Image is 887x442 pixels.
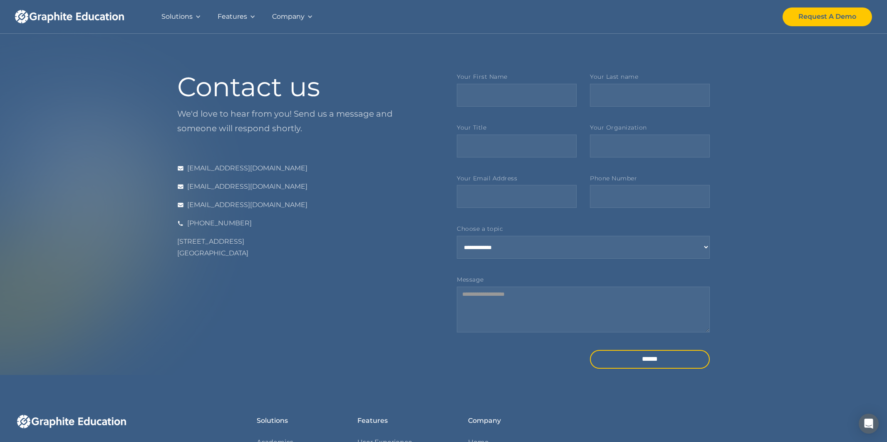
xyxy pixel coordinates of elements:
[257,415,288,427] div: Solutions
[590,124,710,131] label: Your Organization
[177,217,430,229] a: [PHONE_NUMBER]
[859,414,879,434] div: Open Intercom Messenger
[457,276,710,283] label: Message
[177,199,430,211] a: [EMAIL_ADDRESS][DOMAIN_NAME]
[177,181,430,192] a: [EMAIL_ADDRESS][DOMAIN_NAME]
[457,175,577,182] label: Your Email Address
[590,175,710,182] label: Phone Number
[457,124,577,131] label: Your Title
[468,415,501,427] div: Company
[177,73,430,100] h1: Contact us
[457,225,710,232] label: Choose a topic
[457,73,710,369] form: Contact Form
[187,217,252,229] div: [PHONE_NUMBER]
[161,11,193,22] div: Solutions
[457,73,577,80] label: Your First Name
[798,11,856,22] div: Request A Demo
[187,199,307,211] div: [EMAIL_ADDRESS][DOMAIN_NAME]
[783,7,872,26] a: Request A Demo
[177,236,430,259] div: [STREET_ADDRESS] [GEOGRAPHIC_DATA]
[218,11,247,22] div: Features
[187,181,307,192] div: [EMAIL_ADDRESS][DOMAIN_NAME]
[177,162,430,174] a: [EMAIL_ADDRESS][DOMAIN_NAME]
[357,415,388,427] div: Features
[177,107,430,136] p: We'd love to hear from you! Send us a message and someone will respond shortly.
[590,73,710,80] label: Your Last name
[187,162,307,174] div: [EMAIL_ADDRESS][DOMAIN_NAME]
[272,11,305,22] div: Company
